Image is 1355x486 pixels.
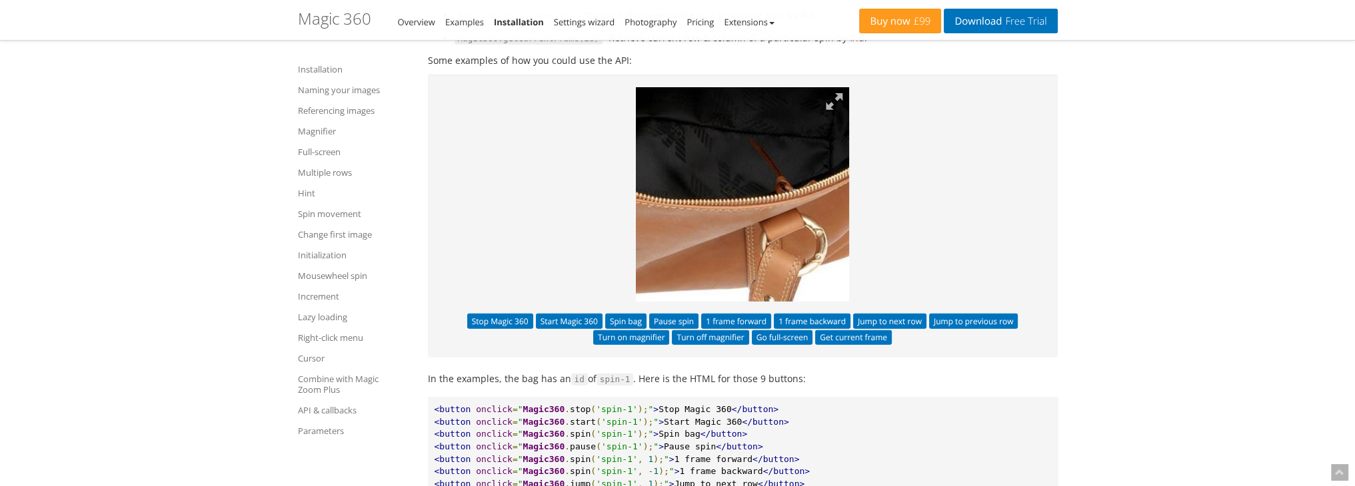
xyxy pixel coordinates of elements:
span: " [664,454,669,464]
span: > [675,466,680,476]
span: . [565,417,570,427]
span: = [513,417,518,427]
span: onclick [476,441,513,451]
span: ); [659,466,669,476]
span: <button [435,466,471,476]
span: ( [596,417,601,427]
a: Right-click menu [298,330,411,346]
span: Magic360 [523,417,565,427]
span: <button [435,441,471,451]
span: > [669,454,675,464]
span: Magic360 [523,441,565,451]
button: Jump to next row [853,314,926,328]
span: " [518,466,523,476]
span: 'spin-1' [596,429,638,439]
span: " [669,466,675,476]
span: " [648,404,653,414]
span: <button [435,417,471,427]
a: API & callbacks [298,402,411,418]
a: Combine with Magic Zoom Plus [298,371,411,397]
a: Change first image [298,226,411,242]
span: id [571,373,588,385]
span: Spin bag [659,429,700,439]
a: Mousewheel spin [298,268,411,284]
span: = [513,429,518,439]
span: <button [435,429,471,439]
span: > [653,404,659,414]
span: onclick [476,454,513,464]
span: > [653,429,659,439]
span: onclick [476,417,513,427]
span: spin-1 [597,373,634,385]
button: Jump to previous row [929,314,1018,328]
a: Naming your images [298,82,411,98]
button: Spin bag [605,314,647,328]
span: Magic360 [523,404,565,414]
a: Hint [298,185,411,201]
span: ( [591,466,596,476]
span: " [518,417,523,427]
button: Pause spin [649,314,698,328]
span: onclick [476,466,513,476]
button: Get current frame [815,330,892,345]
button: Stop Magic 360 [467,314,533,328]
span: 'spin-1' [596,454,638,464]
span: 'spin-1' [601,441,643,451]
span: £99 [910,16,931,27]
span: Magic360 [523,429,565,439]
button: Turn on magnifier [593,330,669,345]
h1: Magic 360 [298,10,371,27]
span: " [648,429,653,439]
a: Lazy loading [298,309,411,325]
span: " [518,454,523,464]
span: > [659,441,664,451]
a: Parameters [298,423,411,439]
span: = [513,466,518,476]
span: , [638,454,643,464]
span: ); [643,417,654,427]
a: Buy now£99 [859,9,941,33]
a: Magnifier [298,123,411,139]
span: ( [591,454,596,464]
span: . [565,454,570,464]
span: </button> [742,417,788,427]
span: Stop Magic 360 [659,404,732,414]
span: Start Magic 360 [664,417,742,427]
button: 1 frame backward [774,314,850,328]
span: . [565,441,570,451]
a: Referencing images [298,103,411,119]
span: <button [435,454,471,464]
a: Spin movement [298,206,411,222]
span: </button> [752,454,799,464]
span: onclick [476,404,513,414]
span: = [513,404,518,414]
span: spin [570,429,591,439]
span: start [570,417,596,427]
span: 1 [653,466,659,476]
button: Start Magic 360 [536,314,603,328]
span: = [513,441,518,451]
span: Pause spin [664,441,716,451]
span: . [565,429,570,439]
span: 1 [648,454,653,464]
a: Installation [494,16,544,28]
span: spin [570,466,591,476]
span: </button> [732,404,778,414]
span: " [518,441,523,451]
span: </button> [716,441,762,451]
span: > [659,417,664,427]
span: <button [435,404,471,414]
span: . [565,466,570,476]
span: ( [591,429,596,439]
span: Magic360 [523,454,565,464]
a: Pricing [686,16,714,28]
span: onclick [476,429,513,439]
span: ); [638,404,649,414]
span: " [518,404,523,414]
span: ( [596,441,601,451]
span: 1 frame forward [675,454,752,464]
a: Examples [445,16,484,28]
span: ); [653,454,664,464]
a: Increment [298,288,411,304]
span: </button> [700,429,747,439]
